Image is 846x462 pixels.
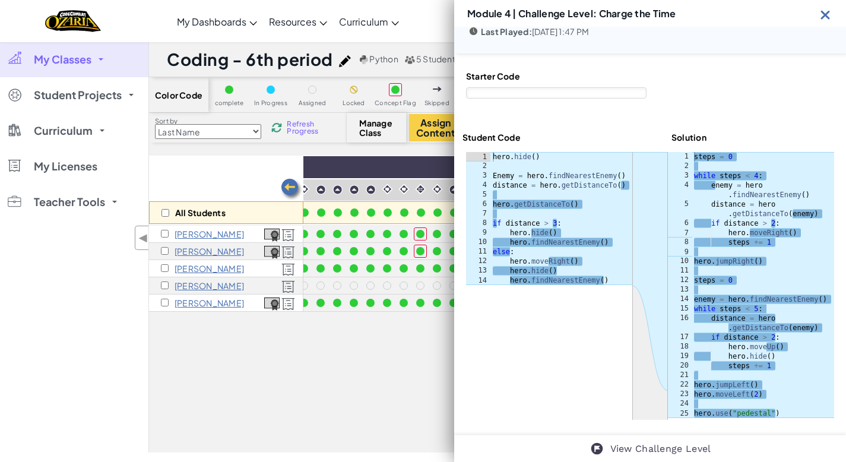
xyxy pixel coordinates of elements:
[281,229,295,242] img: Licensed
[343,100,365,106] span: Locked
[264,229,280,242] img: certificate-icon.png
[281,263,295,276] img: Licensed
[299,100,327,106] span: Assigned
[264,296,280,309] a: View Course Completion Certificate
[339,15,388,28] span: Curriculum
[668,219,692,228] div: 6
[590,442,604,455] img: IconChallengeLevel.svg
[375,100,416,106] span: Concept Flag
[281,246,295,259] img: Licensed
[466,200,490,209] div: 6
[432,183,443,195] img: IconCinematic.svg
[138,229,148,246] span: ◀
[415,183,426,195] img: IconInteractive.svg
[167,48,333,71] h1: Coding - 6th period
[175,264,244,273] p: Louis Guppy
[668,228,692,238] div: 7
[466,181,490,190] div: 4
[264,246,280,259] img: certificate-icon.png
[45,9,100,33] a: Ozaria by CodeCombat logo
[316,185,326,195] img: IconPracticeLevel.svg
[668,247,692,257] div: 9
[668,238,692,247] div: 8
[333,5,405,37] a: Curriculum
[175,246,244,256] p: Sam Glasser
[818,7,833,22] img: Icon_Exit.svg
[668,181,692,200] div: 4
[481,26,532,37] b: Last Played:
[287,121,324,135] span: Refresh Progress
[668,314,692,333] div: 16
[34,54,91,65] span: My Classes
[281,280,295,293] img: Licensed
[466,171,490,181] div: 3
[466,228,490,238] div: 9
[264,298,280,311] img: certificate-icon.png
[481,27,589,36] p: [DATE] 1:47 PM
[668,171,692,181] div: 3
[668,371,692,380] div: 21
[34,197,105,207] span: Teacher Tools
[359,118,394,137] span: Manage Class
[668,352,692,361] div: 19
[349,185,359,195] img: IconPracticeLevel.svg
[271,122,282,133] img: IconReload.svg
[462,132,521,143] h4: Student Code
[466,71,647,81] h4: Starter Code
[668,333,692,342] div: 17
[175,281,244,290] p: Payton Ruark
[45,9,100,33] img: Home
[668,285,692,295] div: 13
[466,247,490,257] div: 11
[360,55,369,64] img: python.png
[671,132,706,143] h4: Solution
[299,183,310,195] img: IconCinematic.svg
[280,178,303,201] img: Arrow_Left.png
[215,100,244,106] span: complete
[449,185,459,195] img: IconPracticeLevel.svg
[467,8,676,18] h3: Module 4 | Challenge Level: Charge the Time
[398,183,410,195] img: IconCinematic.svg
[668,390,692,399] div: 23
[281,298,295,311] img: Licensed
[409,114,462,141] button: Assign Content
[668,361,692,371] div: 20
[416,53,460,64] span: 5 Students
[332,185,343,195] img: IconPracticeLevel.svg
[668,200,692,219] div: 5
[466,190,490,200] div: 5
[668,342,692,352] div: 18
[466,238,490,247] div: 10
[466,257,490,266] div: 12
[466,24,481,39] img: Icon_TimeSpent.svg
[668,276,692,285] div: 12
[668,409,692,418] div: 25
[466,276,490,285] div: 14
[610,442,711,456] a: View Challenge Level
[668,257,692,266] div: 10
[433,87,442,91] img: IconSkippedLevel.svg
[668,295,692,304] div: 14
[34,90,122,100] span: Student Projects
[171,5,263,37] a: My Dashboards
[177,15,246,28] span: My Dashboards
[175,208,226,217] p: All Students
[668,304,692,314] div: 15
[264,227,280,241] a: View Course Completion Certificate
[466,209,490,219] div: 7
[382,183,393,195] img: IconCinematic.svg
[404,55,415,64] img: MultipleUsers.png
[424,100,449,106] span: Skipped
[466,162,490,171] div: 2
[175,298,244,308] p: Cal Wilson
[263,5,333,37] a: Resources
[34,125,93,136] span: Curriculum
[155,90,202,100] span: Color Code
[668,266,692,276] div: 11
[175,229,244,239] p: Jared Ackerman
[269,15,316,28] span: Resources
[668,162,692,171] div: 2
[668,399,692,409] div: 24
[254,100,287,106] span: In Progress
[264,244,280,258] a: View Course Completion Certificate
